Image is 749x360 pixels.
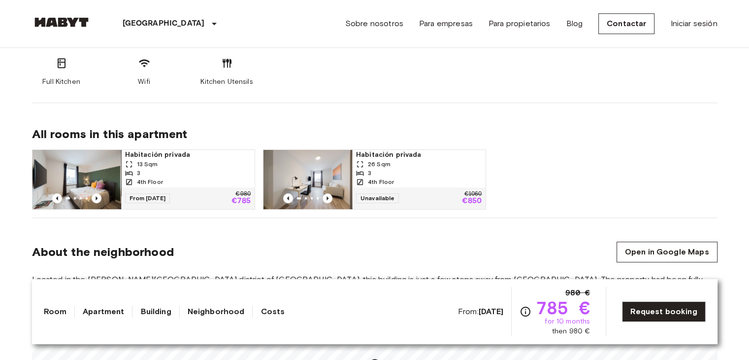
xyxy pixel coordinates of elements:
p: €850 [462,197,482,205]
span: 980 € [565,287,590,299]
p: €785 [231,197,251,205]
a: Neighborhood [188,306,245,318]
button: Previous image [283,193,293,203]
span: Located in the [PERSON_NAME][GEOGRAPHIC_DATA] district of [GEOGRAPHIC_DATA], this building is jus... [32,274,717,296]
a: Room [44,306,67,318]
p: €980 [235,191,250,197]
a: Open in Google Maps [617,242,717,262]
span: Habitación privada [125,150,251,160]
a: Marketing picture of unit DE-02-014-004-02HFPrevious imagePrevious imageHabitación privada26 Sqm3... [263,149,486,210]
a: Costs [261,306,285,318]
a: Request booking [622,301,705,322]
a: Blog [566,18,583,30]
span: About the neighborhood [32,245,174,259]
span: 3 [137,169,140,178]
a: Iniciar sesión [670,18,717,30]
span: 26 Sqm [368,160,391,169]
span: 785 € [535,299,590,317]
button: Previous image [92,193,101,203]
span: for 10 months [545,317,590,326]
a: Para empresas [419,18,473,30]
p: €1060 [464,191,482,197]
button: Previous image [323,193,332,203]
b: [DATE] [479,307,504,316]
span: Full Kitchen [42,77,80,87]
p: [GEOGRAPHIC_DATA] [123,18,205,30]
span: Wifi [138,77,150,87]
a: Building [140,306,171,318]
span: 13 Sqm [137,160,158,169]
img: Marketing picture of unit DE-02-014-004-02HF [263,150,352,209]
a: Contactar [598,13,654,34]
button: Previous image [52,193,62,203]
span: Kitchen Utensils [200,77,253,87]
span: 4th Floor [137,178,163,186]
span: 4th Floor [368,178,394,186]
svg: Check cost overview for full price breakdown. Please note that discounts apply to new joiners onl... [520,306,531,318]
span: Habitación privada [356,150,482,160]
span: Unavailable [356,193,399,203]
span: 3 [368,169,371,178]
span: From [DATE] [125,193,170,203]
span: then 980 € [552,326,590,336]
a: Apartment [83,306,124,318]
a: Para propietarios [488,18,551,30]
span: From: [458,306,504,317]
img: Marketing picture of unit DE-02-014-004-01HF [33,150,121,209]
img: Habyt [32,17,91,27]
a: Sobre nosotros [345,18,403,30]
a: Marketing picture of unit DE-02-014-004-01HFPrevious imagePrevious imageHabitación privada13 Sqm3... [32,149,255,210]
span: All rooms in this apartment [32,127,717,142]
